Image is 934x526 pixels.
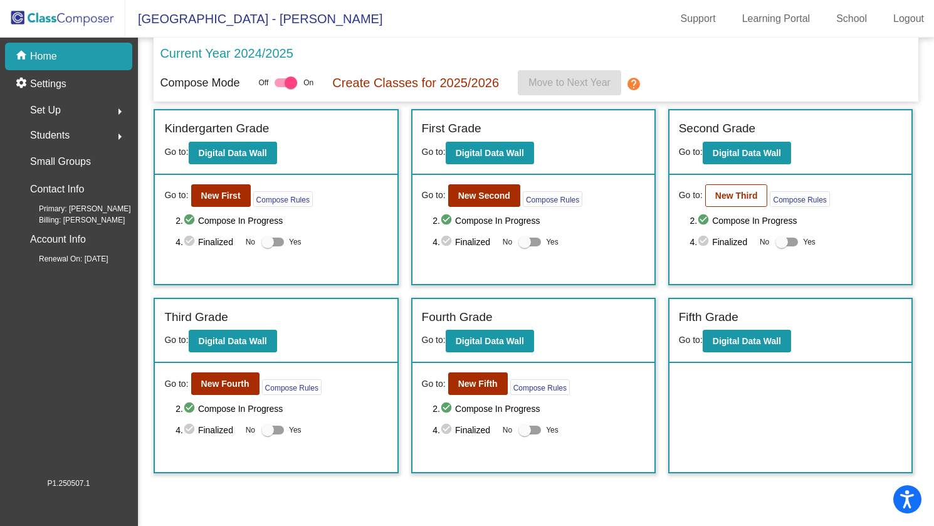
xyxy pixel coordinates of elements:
mat-icon: arrow_right [112,104,127,119]
label: First Grade [422,120,481,138]
span: Go to: [164,189,188,202]
mat-icon: check_circle [183,423,198,438]
span: Go to: [164,335,188,345]
span: Go to: [164,147,188,157]
a: Support [671,9,726,29]
span: 2. Compose In Progress [176,401,387,416]
span: Off [258,77,268,88]
span: 2. Compose In Progress [176,213,387,228]
button: New First [191,184,251,207]
span: Primary: [PERSON_NAME] [19,203,131,214]
span: Yes [546,234,559,250]
span: Yes [803,234,816,250]
span: Yes [289,423,302,438]
span: Billing: [PERSON_NAME] [19,214,125,226]
button: Compose Rules [262,379,322,395]
button: Move to Next Year [518,70,621,95]
span: Yes [289,234,302,250]
button: Digital Data Wall [189,142,277,164]
span: [GEOGRAPHIC_DATA] - [PERSON_NAME] [125,9,382,29]
mat-icon: check_circle [440,213,455,228]
span: On [303,77,313,88]
span: No [246,236,255,248]
span: 4. Finalized [176,234,239,250]
label: Second Grade [679,120,756,138]
span: 4. Finalized [176,423,239,438]
a: Logout [883,9,934,29]
mat-icon: check_circle [440,401,455,416]
span: Go to: [422,147,446,157]
b: Digital Data Wall [456,336,524,346]
p: Account Info [30,231,86,248]
b: New First [201,191,241,201]
b: Digital Data Wall [199,148,267,158]
button: Digital Data Wall [446,142,534,164]
label: Third Grade [164,308,228,327]
label: Fifth Grade [679,308,738,327]
p: Home [30,49,57,64]
span: No [503,236,512,248]
button: Compose Rules [253,191,313,207]
mat-icon: check_circle [697,234,712,250]
label: Kindergarten Grade [164,120,269,138]
a: School [826,9,877,29]
mat-icon: arrow_right [112,129,127,144]
p: Small Groups [30,153,91,171]
mat-icon: home [15,49,30,64]
mat-icon: check_circle [183,213,198,228]
mat-icon: check_circle [183,234,198,250]
button: New Second [448,184,520,207]
p: Current Year 2024/2025 [160,44,293,63]
span: Set Up [30,102,61,119]
button: Digital Data Wall [446,330,534,352]
mat-icon: help [626,76,641,92]
mat-icon: check_circle [440,423,455,438]
span: No [760,236,769,248]
span: Go to: [422,377,446,391]
p: Create Classes for 2025/2026 [332,73,499,92]
button: Compose Rules [523,191,582,207]
span: 4. Finalized [690,234,753,250]
span: Go to: [422,189,446,202]
span: No [246,424,255,436]
p: Settings [30,76,66,92]
span: Yes [546,423,559,438]
button: New Third [705,184,768,207]
label: Fourth Grade [422,308,493,327]
b: New Second [458,191,510,201]
p: Contact Info [30,181,84,198]
mat-icon: settings [15,76,30,92]
span: Go to: [679,189,703,202]
span: Go to: [164,377,188,391]
mat-icon: check_circle [183,401,198,416]
span: Go to: [679,147,703,157]
button: New Fifth [448,372,508,395]
span: Move to Next Year [528,77,611,88]
span: Go to: [679,335,703,345]
span: Students [30,127,70,144]
button: Compose Rules [510,379,570,395]
span: 2. Compose In Progress [433,213,644,228]
b: Digital Data Wall [456,148,524,158]
button: Digital Data Wall [189,330,277,352]
button: New Fourth [191,372,260,395]
span: Go to: [422,335,446,345]
button: Digital Data Wall [703,142,791,164]
mat-icon: check_circle [440,234,455,250]
span: 2. Compose In Progress [433,401,644,416]
mat-icon: check_circle [697,213,712,228]
span: 4. Finalized [433,423,496,438]
b: New Third [715,191,758,201]
p: Compose Mode [160,75,239,92]
span: Renewal On: [DATE] [19,253,108,265]
b: New Fifth [458,379,498,389]
span: 2. Compose In Progress [690,213,901,228]
b: New Fourth [201,379,249,389]
b: Digital Data Wall [713,148,781,158]
span: 4. Finalized [433,234,496,250]
b: Digital Data Wall [199,336,267,346]
span: No [503,424,512,436]
button: Compose Rules [770,191,829,207]
b: Digital Data Wall [713,336,781,346]
a: Learning Portal [732,9,821,29]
